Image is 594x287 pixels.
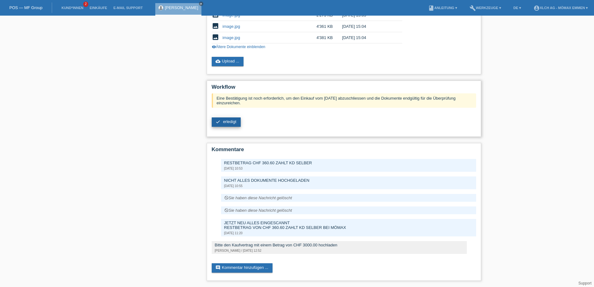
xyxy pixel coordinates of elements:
[223,119,236,124] span: erledigt
[224,231,473,235] div: [DATE] 11:20
[110,6,146,10] a: E-Mail Support
[425,6,460,10] a: bookAnleitung ▾
[316,21,342,32] td: 4'361 KB
[342,21,393,32] td: [DATE] 15:04
[212,45,265,49] a: visibilityÄltere Dokumente einblenden
[510,6,524,10] a: DE ▾
[212,33,219,41] i: image
[212,263,273,273] a: commentKommentar hinzufügen ...
[215,249,464,252] div: [PERSON_NAME] / [DATE] 12:52
[212,84,476,93] h2: Workflow
[530,6,591,10] a: account_circleXLCH AG - Mömax Emmen ▾
[200,2,203,5] i: close
[212,146,476,156] h2: Kommentare
[212,93,476,108] div: Eine Bestätigung ist noch erforderlich, um den Einkauf vom [DATE] abzuschliessen und die Dokument...
[212,57,244,66] a: cloud_uploadUpload ...
[215,265,220,270] i: comment
[212,117,241,127] a: check erledigt
[470,5,476,11] i: build
[224,208,229,212] i: not_interested
[221,194,476,202] div: Sie haben diese Nachricht gelöscht
[224,195,229,200] i: not_interested
[58,6,86,10] a: Kund*innen
[223,24,240,29] a: image.jpg
[224,178,473,183] div: NICHT ALLES DOKUMENTE HOCHGELADEN
[224,184,473,188] div: [DATE] 10:55
[223,35,240,40] a: image.jpg
[578,281,592,285] a: Support
[466,6,504,10] a: buildWerkzeuge ▾
[215,59,220,64] i: cloud_upload
[534,5,540,11] i: account_circle
[83,2,88,7] span: 2
[428,5,434,11] i: book
[212,45,216,49] i: visibility
[221,206,476,214] div: Sie haben diese Nachricht gelöscht
[224,167,473,170] div: [DATE] 10:53
[224,220,473,230] div: JETZT NEU ALLES EINGESCANNT RESTBETRAG VON CHF 360.60 ZAHLT KD SELBER BEI MÖMAX
[215,119,220,124] i: check
[86,6,110,10] a: Einkäufe
[212,22,219,30] i: image
[215,243,464,247] div: Bitte den Kaufvertrag mit einem Betrag von CHF 3000.00 hochladen
[9,5,42,10] a: POS — MF Group
[342,32,393,43] td: [DATE] 15:04
[199,2,203,6] a: close
[224,161,473,165] div: RESTBETRAG CHF 360.60 ZAHLT KD SELBER
[316,32,342,43] td: 4'381 KB
[165,5,198,10] a: [PERSON_NAME]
